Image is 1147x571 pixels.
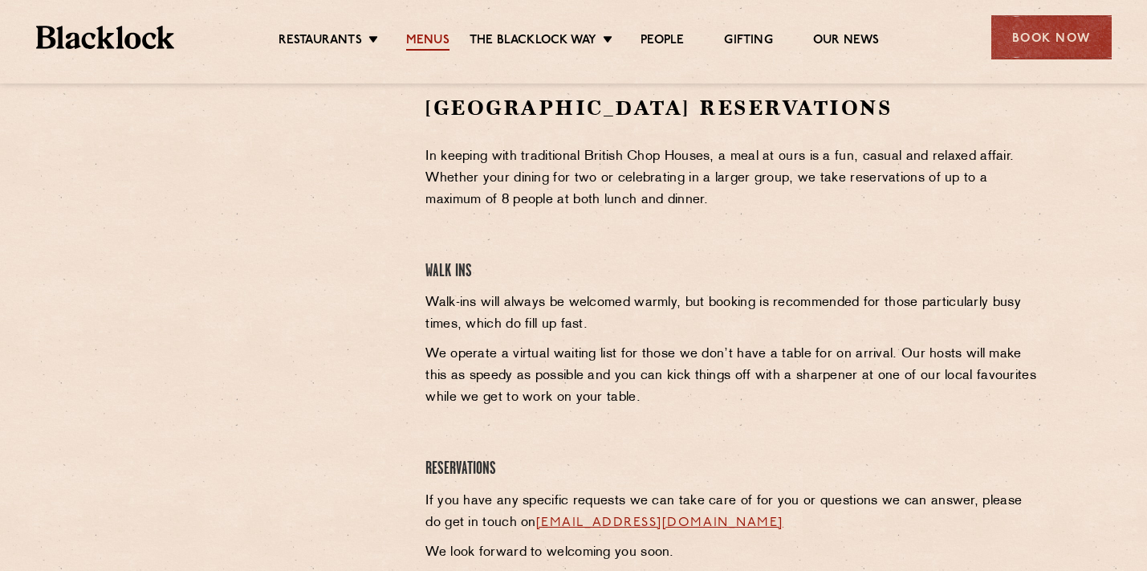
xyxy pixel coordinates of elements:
a: The Blacklock Way [470,33,596,51]
p: Walk-ins will always be welcomed warmly, but booking is recommended for those particularly busy t... [425,292,1041,336]
a: Menus [406,33,449,51]
img: BL_Textured_Logo-footer-cropped.svg [36,26,175,49]
a: People [641,33,684,51]
p: If you have any specific requests we can take care of for you or questions we can answer, please ... [425,491,1041,534]
a: Gifting [724,33,772,51]
a: [EMAIL_ADDRESS][DOMAIN_NAME] [536,516,783,529]
iframe: OpenTable make booking widget [164,94,344,336]
p: We operate a virtual waiting list for those we don’t have a table for on arrival. Our hosts will ... [425,344,1041,409]
h2: [GEOGRAPHIC_DATA] Reservations [425,94,1041,122]
div: Book Now [991,15,1112,59]
a: Our News [813,33,880,51]
p: In keeping with traditional British Chop Houses, a meal at ours is a fun, casual and relaxed affa... [425,146,1041,211]
h4: Reservations [425,459,1041,480]
p: We look forward to welcoming you soon. [425,542,1041,564]
h4: Walk Ins [425,261,1041,283]
a: Restaurants [279,33,362,51]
